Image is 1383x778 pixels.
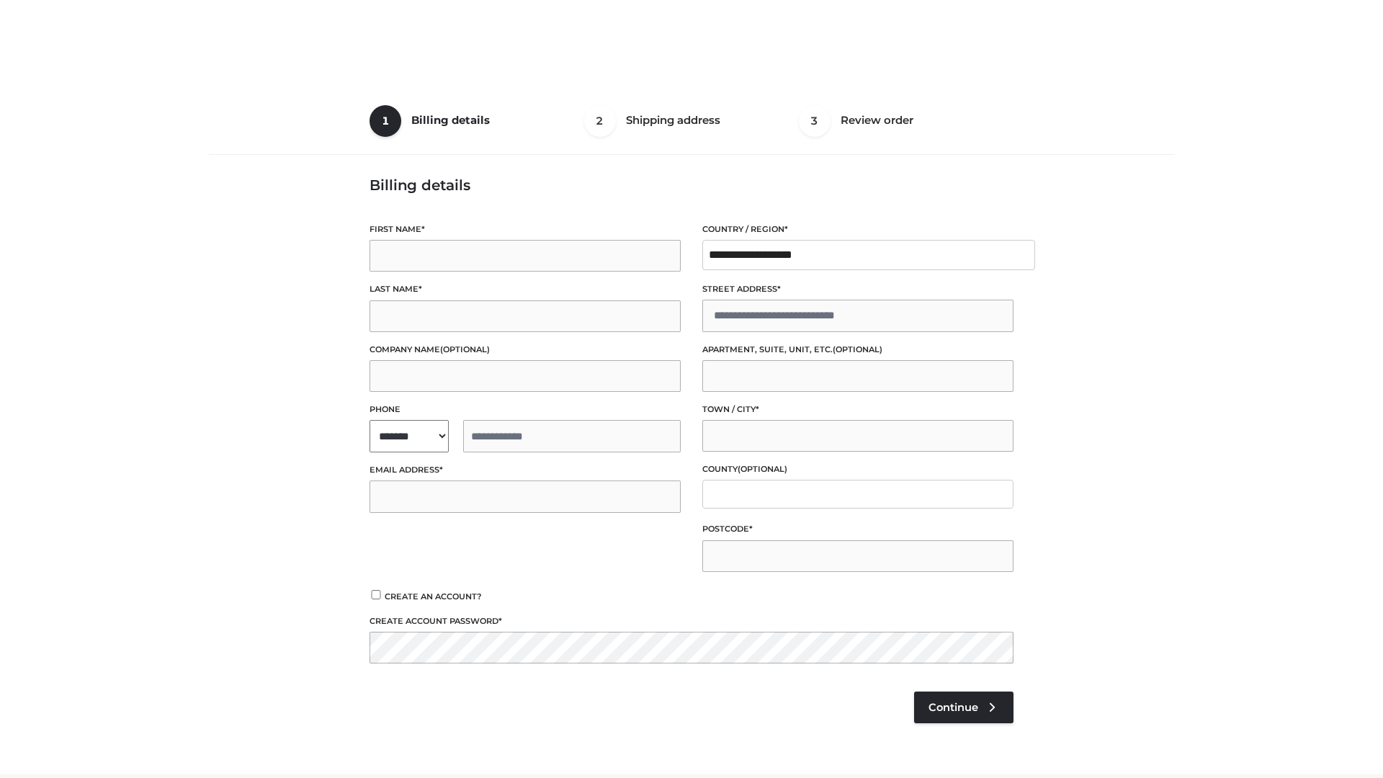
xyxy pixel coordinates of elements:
span: (optional) [738,464,787,474]
span: Shipping address [626,113,720,127]
label: Country / Region [702,223,1013,236]
label: Create account password [370,614,1013,628]
span: Create an account? [385,591,482,602]
span: (optional) [440,344,490,354]
label: County [702,462,1013,476]
label: Apartment, suite, unit, etc. [702,343,1013,357]
label: Company name [370,343,681,357]
label: Phone [370,403,681,416]
label: Town / City [702,403,1013,416]
span: Continue [928,701,978,714]
label: Email address [370,463,681,477]
input: Create an account? [370,590,382,599]
span: 2 [584,105,616,137]
label: First name [370,223,681,236]
label: Last name [370,282,681,296]
label: Postcode [702,522,1013,536]
label: Street address [702,282,1013,296]
span: Review order [841,113,913,127]
span: 3 [799,105,831,137]
a: Continue [914,692,1013,723]
span: (optional) [833,344,882,354]
span: 1 [370,105,401,137]
span: Billing details [411,113,490,127]
h3: Billing details [370,176,1013,194]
